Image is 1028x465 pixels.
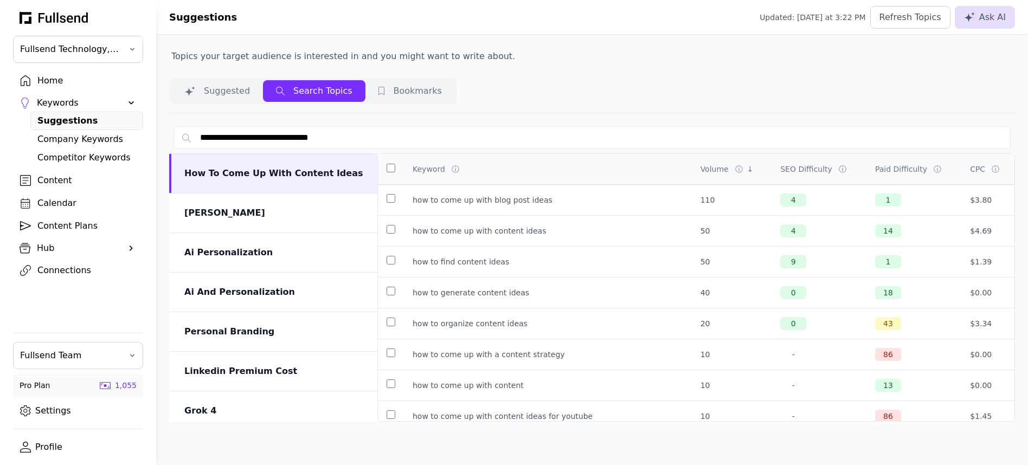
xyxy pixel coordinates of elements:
div: Company Keywords [37,133,136,146]
div: 110 [701,195,763,205]
div: 10 [701,411,763,422]
div: Grok 4 [184,404,364,417]
a: Suggestions [30,112,143,130]
a: Calendar [13,194,143,212]
div: CPC [970,164,985,175]
div: $4.69 [970,225,1006,236]
div: $0.00 [970,380,1006,391]
div: Ask AI [964,11,1006,24]
div: 50 [701,256,763,267]
button: Fullsend Technology, Inc. [13,36,143,63]
div: 86 [875,410,901,423]
button: Search Topics [263,80,365,102]
div: Home [37,74,136,87]
div: how to come up with content ideas for youtube [413,411,593,422]
span: Fullsend Team [20,349,121,362]
div: $1.39 [970,256,1006,267]
div: how to generate content ideas [413,287,529,298]
div: - [780,348,806,361]
div: 1 [875,193,901,206]
div: Calendar [37,197,136,210]
div: - [780,379,806,392]
div: 4 [780,224,806,237]
a: Content Plans [13,217,143,235]
div: how to come up with content [413,380,524,391]
a: Content [13,171,143,190]
a: Competitor Keywords [30,148,143,167]
div: Content [37,174,136,187]
div: how to find content ideas [413,256,509,267]
p: Topics your target audience is interested in and you might want to write about. [169,48,517,65]
div: Personal Branding [184,325,364,338]
h1: Suggestions [169,10,237,25]
div: SEO Difficulty [780,164,832,175]
div: Keyword [413,164,445,175]
div: [PERSON_NAME] [184,206,364,219]
div: 18 [875,286,901,299]
div: 50 [701,225,763,236]
div: 9 [780,255,806,268]
div: Keywords [37,96,119,109]
div: Connections [37,264,136,277]
div: ⓘ [839,164,849,175]
div: 13 [875,379,901,392]
div: Volume [701,164,729,175]
button: Refresh Topics [870,6,950,29]
div: $3.34 [970,318,1006,329]
div: Content Plans [37,219,136,232]
div: Ai Personalization [184,246,364,259]
div: - [780,410,806,423]
div: ↓ [747,164,754,175]
div: 40 [701,287,763,298]
div: Refresh Topics [879,11,941,24]
button: Bookmarks [365,80,455,102]
div: $1.45 [970,411,1006,422]
div: 0 [780,286,806,299]
div: 1 [875,255,901,268]
button: Fullsend Team [13,342,143,369]
div: Paid Difficulty [875,164,927,175]
div: 4 [780,193,806,206]
div: ⓘ [934,164,943,175]
div: Suggestions [37,114,136,127]
span: Fullsend Technology, Inc. [20,43,121,56]
div: 14 [875,224,901,237]
div: 1,055 [115,380,137,391]
div: how to organize content ideas [413,318,528,329]
div: ⓘ [992,164,1001,175]
div: 10 [701,349,763,360]
div: Hub [37,242,119,255]
div: 10 [701,380,763,391]
a: Company Keywords [30,130,143,148]
a: Settings [13,402,143,420]
div: ⓘ [452,164,461,175]
div: 43 [875,317,901,330]
div: 20 [701,318,763,329]
div: how to come up with content ideas [413,225,546,236]
button: Ask AI [955,6,1015,29]
div: Ai And Personalization [184,286,364,299]
a: Home [13,72,143,90]
div: ⓘ [735,164,745,175]
div: Pro Plan [20,380,50,391]
div: 0 [780,317,806,330]
div: Linkedin Premium Cost [184,365,364,378]
div: how to come up with blog post ideas [413,195,552,205]
div: $0.00 [970,349,1006,360]
div: $3.80 [970,195,1006,205]
a: Profile [13,438,143,456]
div: $0.00 [970,287,1006,298]
div: How To Come Up With Content Ideas [184,167,364,180]
div: Competitor Keywords [37,151,136,164]
button: Suggested [171,80,263,102]
div: 86 [875,348,901,361]
a: Connections [13,261,143,280]
div: how to come up with a content strategy [413,349,565,360]
div: Updated: [DATE] at 3:22 PM [760,12,865,23]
